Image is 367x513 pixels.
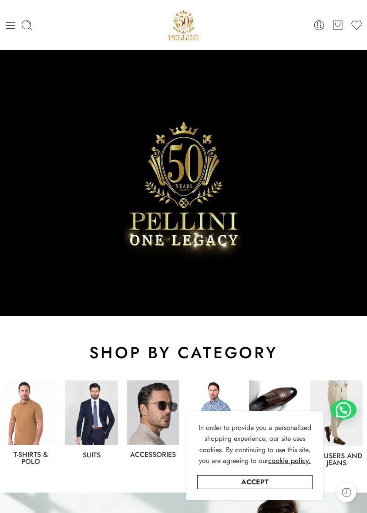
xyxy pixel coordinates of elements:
[165,7,202,43] a: Pellini -
[199,423,311,466] span: In order to provide you a personalized shopping experience, our site uses cookies. By continuing ...
[130,450,176,460] a: Accessories
[197,475,313,489] a: Accept
[332,19,344,31] a: Cart
[165,7,202,43] img: Pellini
[268,455,311,466] a: cookie policy.
[313,19,325,31] a: Login / Register
[310,451,362,468] a: Trousers and jeans
[83,450,101,460] a: Suits
[13,450,48,466] a: T-Shirts & Polo
[4,342,363,363] h2: shop by category
[350,19,363,31] a: Wishlist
